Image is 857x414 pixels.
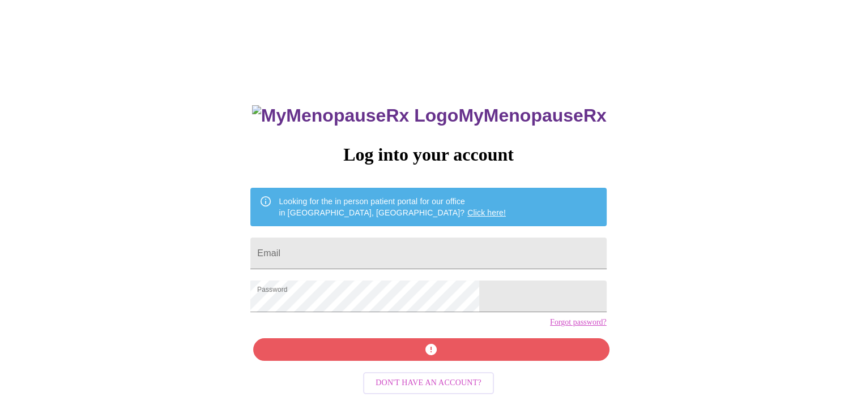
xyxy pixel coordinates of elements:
h3: MyMenopauseRx [252,105,607,126]
img: MyMenopauseRx Logo [252,105,458,126]
a: Click here! [467,208,506,217]
a: Don't have an account? [360,377,497,387]
h3: Log into your account [250,144,606,165]
button: Don't have an account? [363,372,494,394]
div: Looking for the in person patient portal for our office in [GEOGRAPHIC_DATA], [GEOGRAPHIC_DATA]? [279,191,506,223]
span: Don't have an account? [376,376,481,390]
a: Forgot password? [550,318,607,327]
